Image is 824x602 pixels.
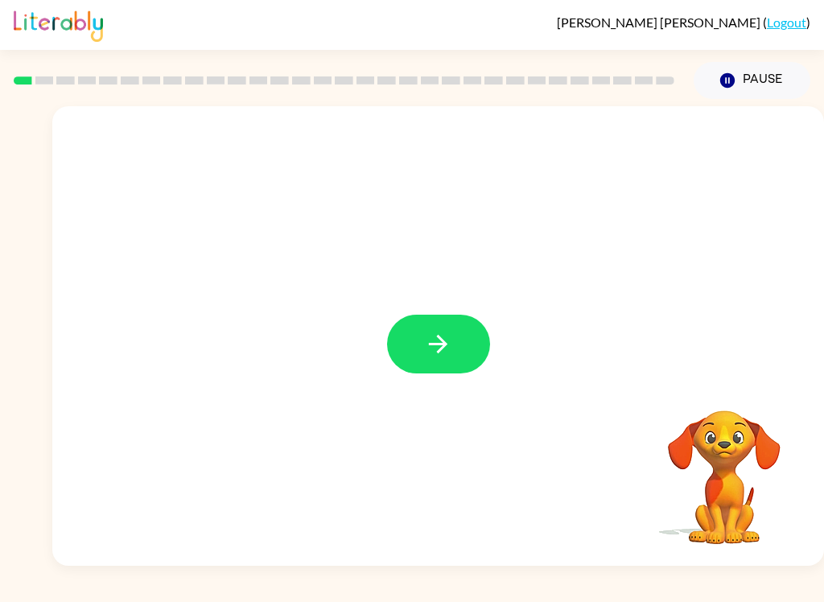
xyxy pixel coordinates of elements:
span: [PERSON_NAME] [PERSON_NAME] [557,14,763,30]
a: Logout [767,14,806,30]
video: Your browser must support playing .mp4 files to use Literably. Please try using another browser. [644,386,805,546]
button: Pause [694,62,810,99]
img: Literably [14,6,103,42]
div: ( ) [557,14,810,30]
